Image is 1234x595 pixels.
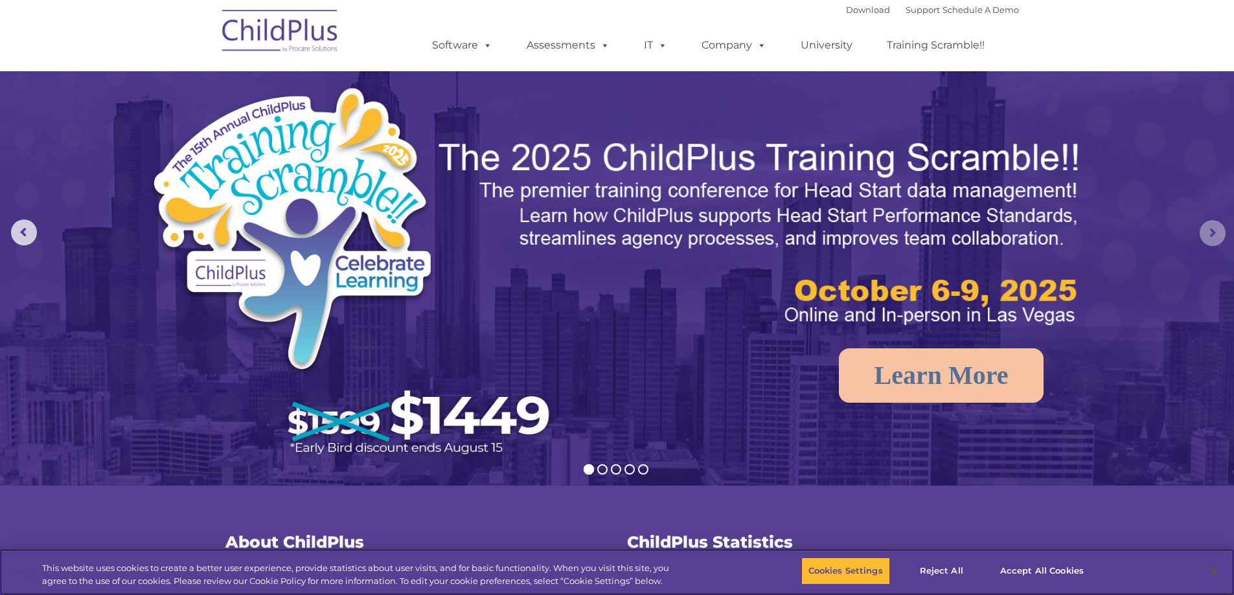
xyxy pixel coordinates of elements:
a: Support [906,5,940,15]
a: Assessments [514,32,623,58]
button: Cookies Settings [801,557,890,585]
span: ChildPlus Statistics [627,532,793,552]
span: About ChildPlus [225,532,364,552]
button: Close [1199,557,1228,585]
a: Learn More [839,348,1044,403]
a: Company [689,32,779,58]
a: Software [419,32,505,58]
button: Reject All [901,557,982,585]
a: IT [631,32,680,58]
a: Training Scramble!! [874,32,998,58]
button: Accept All Cookies [993,557,1091,585]
img: ChildPlus by Procare Solutions [216,1,345,65]
font: | [846,5,1019,15]
div: This website uses cookies to create a better user experience, provide statistics about user visit... [42,562,679,587]
a: Download [846,5,890,15]
a: University [788,32,865,58]
a: Schedule A Demo [943,5,1019,15]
